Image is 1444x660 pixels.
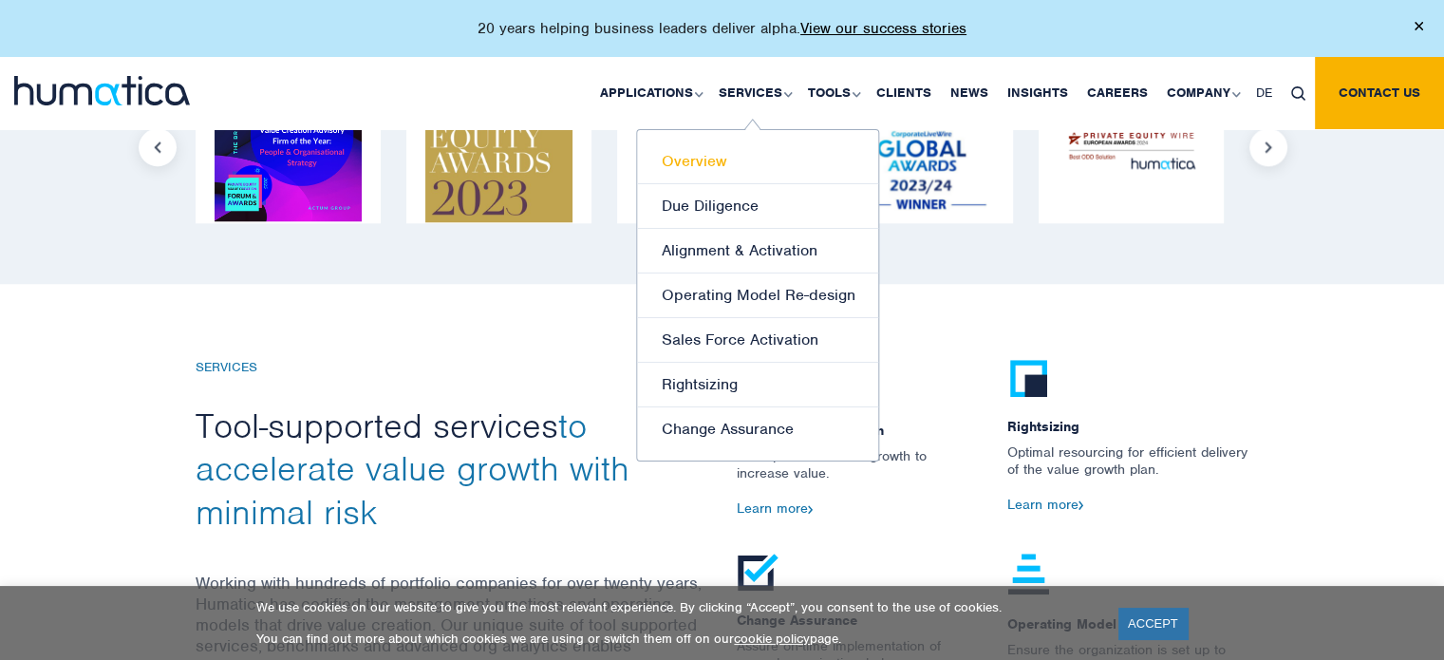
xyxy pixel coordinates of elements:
[637,407,878,451] a: Change Assurance
[1291,86,1305,101] img: search_icon
[637,140,878,184] a: Overview
[798,57,867,129] a: Tools
[256,599,1095,615] p: We use cookies on our website to give you the most relevant experience. By clicking “Accept”, you...
[808,505,814,514] img: arrow2
[196,404,629,534] span: to accelerate value growth with minimal risk
[998,57,1078,129] a: Insights
[637,184,878,229] a: Due Diligence
[637,273,878,318] a: Operating Model Re-design
[1256,85,1272,101] span: DE
[1247,57,1282,129] a: DE
[1058,119,1205,175] img: Logo
[941,57,998,129] a: News
[215,74,362,221] img: Logo
[637,363,878,407] a: Rightsizing
[1078,500,1084,509] img: arrow2
[1118,608,1188,639] a: ACCEPT
[847,74,994,221] img: Logo
[1078,57,1157,129] a: Careers
[800,19,966,38] a: View our success stories
[1007,400,1249,443] span: Rightsizing
[637,229,878,273] a: Alignment & Activation
[737,500,814,517] a: Learn more
[196,405,708,535] h2: Tool-supported services
[637,318,878,363] a: Sales Force Activation
[1157,57,1247,129] a: Company
[867,57,941,129] a: Clients
[737,447,979,500] p: Drive profitable sales growth to increase value.
[139,128,177,166] button: Previous
[1007,496,1084,513] a: Learn more
[709,57,798,129] a: Services
[591,57,709,129] a: Applications
[425,72,572,223] img: Logo
[1315,57,1444,129] a: Contact us
[256,631,1095,647] p: You can find out more about which cookies we are using or switch them off on our page.
[1007,443,1249,497] p: Optimal resourcing for efficient delivery of the value growth plan.
[734,631,810,647] a: cookie policy
[478,19,966,38] p: 20 years helping business leaders deliver alpha.
[14,76,190,105] img: logo
[196,360,708,376] h6: SERVICES
[1249,128,1287,166] button: Next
